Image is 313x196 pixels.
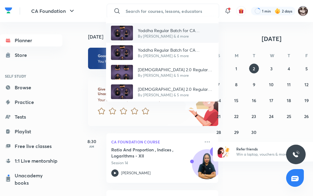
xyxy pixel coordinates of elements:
img: Avatar [111,65,133,80]
p: Yoddha Regular Batch for CA Foundation Jan'26/[DATE] [138,47,214,53]
img: Avatar [111,26,133,40]
p: By [PERSON_NAME] & 4 more [138,34,214,39]
p: By [PERSON_NAME] & 5 more [138,92,214,98]
a: Avatar[DEMOGRAPHIC_DATA] 2.0 Regular Batch for CA Foundation May'25/[DATE]By [PERSON_NAME] & 5 more [106,62,219,82]
a: Avatar[DEMOGRAPHIC_DATA] 2.0 Regular Batch for CA Foundation Sep'25 / [DATE]By [PERSON_NAME] & 5 ... [106,82,219,102]
a: AvatarYoddha Regular Batch for CA Foundation Jan'26/[DATE]By [PERSON_NAME] & 5 more [106,43,219,62]
img: Avatar [111,84,133,99]
p: By [PERSON_NAME] & 5 more [138,53,214,59]
a: AvatarYoddha Regular Batch for CA Foundation Jan '26 / [DATE]By [PERSON_NAME] & 4 more [106,23,219,43]
p: [DEMOGRAPHIC_DATA] 2.0 Regular Batch for CA Foundation Sep'25 / [DATE] [138,86,214,92]
img: Avatar [111,45,133,60]
p: [DEMOGRAPHIC_DATA] 2.0 Regular Batch for CA Foundation May'25/[DATE] [138,66,214,73]
img: ttu [292,151,300,158]
p: By [PERSON_NAME] & 5 more [138,73,214,78]
p: Yoddha Regular Batch for CA Foundation Jan '26 / [DATE] [138,27,214,34]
